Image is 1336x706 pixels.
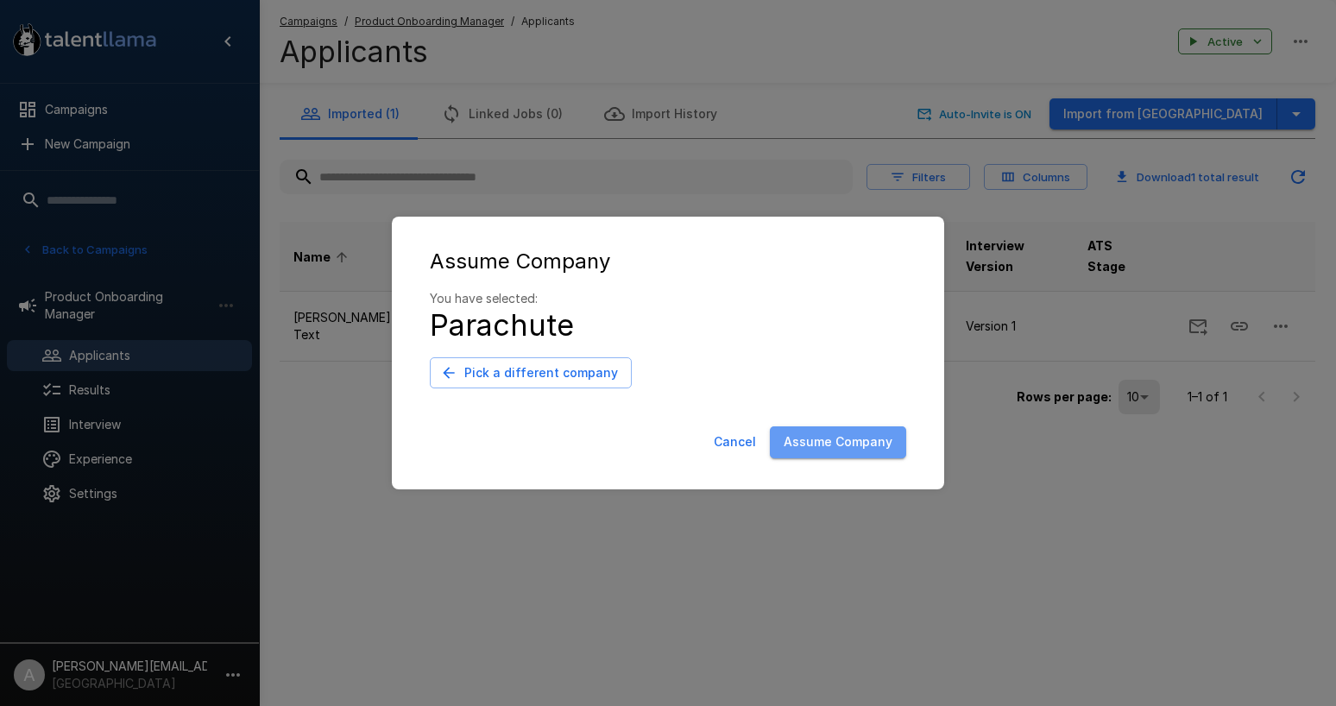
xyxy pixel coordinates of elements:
button: Assume Company [770,426,906,458]
p: You have selected: [430,290,906,307]
div: Assume Company [430,248,906,275]
h4: Parachute [430,307,906,344]
button: Cancel [707,426,763,458]
button: Pick a different company [430,357,632,389]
